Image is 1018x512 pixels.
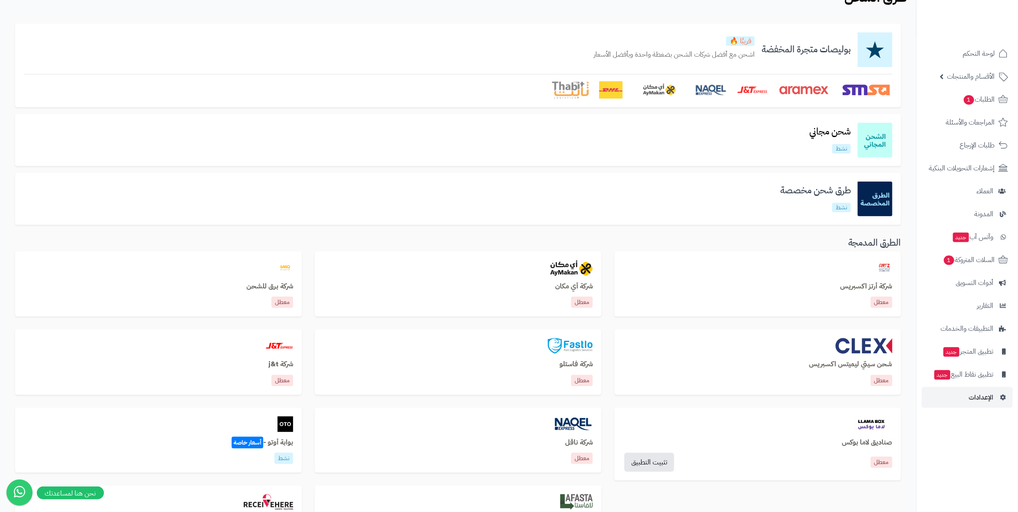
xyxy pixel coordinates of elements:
p: معطل [871,375,892,386]
span: التقارير [977,300,994,312]
h3: شركة برق للشحن [24,283,293,291]
a: الطلبات1 [922,89,1013,110]
span: وآتس آب [952,231,994,243]
h3: الطرق المدمجة [15,238,901,248]
span: جديد [944,347,960,357]
span: أسعار خاصة [232,437,263,448]
a: clexشحن سيتي ليميتس اكسبريسمعطل [614,330,901,395]
h3: شركة ناقل [323,439,593,447]
img: naqel [554,416,593,432]
img: Aramex [778,81,830,99]
a: طرق شحن مخصصةنشط [773,186,858,212]
span: تطبيق نقاط البيع [934,368,994,381]
span: إشعارات التحويلات البنكية [929,162,995,174]
a: تطبيق المتجرجديد [922,341,1013,362]
a: لوحة التحكم [922,43,1013,64]
p: اشحن مع أفضل شركات الشحن بضغطة واحدة وبأفضل الأسعار [594,50,755,60]
a: طلبات الإرجاع [922,135,1013,156]
a: العملاء [922,181,1013,202]
h3: بوابة أوتو - [24,439,293,447]
img: oto [278,416,293,432]
span: الأقسام والمنتجات [947,70,995,83]
a: تثبيت التطبيق [624,453,674,472]
img: clex [836,338,892,354]
h3: شركة j&t [24,361,293,368]
a: معطل [871,457,892,468]
span: العملاء [977,185,994,197]
img: aymakan [550,260,593,276]
a: fastloشركة فاستلومعطل [315,330,601,395]
a: أدوات التسويق [922,272,1013,293]
span: السلات المتروكة [943,254,995,266]
img: lafasta [560,494,593,510]
img: aymakan [244,494,293,510]
p: معطل [271,297,293,308]
p: نشط [275,453,293,464]
a: الإعدادات [922,387,1013,408]
span: أدوات التسويق [956,277,994,289]
h3: طرق شحن مخصصة [773,186,858,195]
a: artzexpressشركة أرتز اكسبريسمعطل [614,252,901,317]
span: تطبيق المتجر [943,346,994,358]
img: fastlo [548,338,593,354]
a: تطبيق نقاط البيعجديد [922,364,1013,385]
img: Thabit [552,81,589,99]
a: jtشركة j&tمعطل [15,330,302,395]
span: 1 [944,256,954,265]
a: التقارير [922,295,1013,316]
p: نشط [832,144,851,154]
a: شحن مجانينشط [802,127,858,153]
a: وآتس آبجديد [922,227,1013,247]
p: قريبًا 🔥 [726,36,755,46]
a: المراجعات والأسئلة [922,112,1013,133]
a: aymakanشركة أي مكانمعطل [315,252,601,317]
a: السلات المتروكة1 [922,250,1013,270]
img: DHL [599,81,622,99]
a: llamabox [623,416,892,432]
span: المدونة [975,208,994,220]
h3: شركة فاستلو [323,361,593,368]
img: jt [265,338,293,354]
img: J&T Express [737,81,768,99]
span: جديد [953,233,969,242]
h3: شركة أرتز اكسبريس [623,283,892,291]
h3: شركة أي مكان [323,283,593,291]
img: barq [278,260,293,276]
span: المراجعات والأسئلة [946,116,995,128]
img: Naqel [695,81,727,99]
a: المدونة [922,204,1013,224]
h3: شحن سيتي ليميتس اكسبريس [623,361,892,368]
a: naqelشركة ناقلمعطل [315,408,601,473]
span: الإعدادات [969,391,994,403]
span: لوحة التحكم [963,48,995,60]
p: معطل [571,453,593,464]
img: artzexpress [877,260,892,276]
a: otoبوابة أوتو -أسعار خاصةنشط [15,408,302,473]
span: طلبات الإرجاع [960,139,995,151]
span: جديد [934,370,950,380]
h3: شحن مجاني [802,127,858,137]
p: نشط [832,203,851,212]
p: معطل [571,297,593,308]
a: صناديق لاما بوكس [623,439,892,447]
img: llamabox [851,416,892,432]
img: SMSA [840,81,892,99]
p: معطل [571,375,593,386]
h3: بوليصات متجرة المخفضة [755,45,858,54]
span: التطبيقات والخدمات [941,323,994,335]
p: معطل [871,297,892,308]
span: الطلبات [963,93,995,106]
a: barqشركة برق للشحنمعطل [15,252,302,317]
a: إشعارات التحويلات البنكية [922,158,1013,179]
span: 1 [964,95,974,105]
a: التطبيقات والخدمات [922,318,1013,339]
p: معطل [271,375,293,386]
img: AyMakan [633,81,685,99]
